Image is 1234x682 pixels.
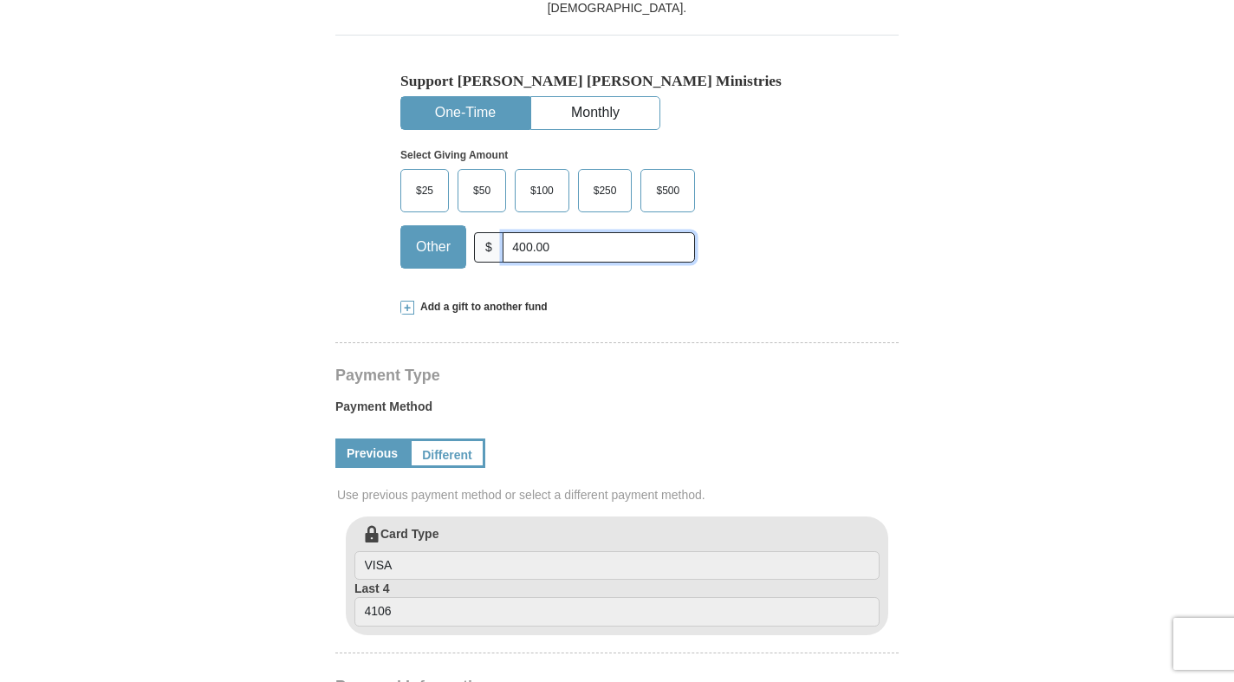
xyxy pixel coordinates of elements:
[354,551,880,581] input: Card Type
[503,232,695,263] input: Other Amount
[335,438,409,468] a: Previous
[401,97,529,129] button: One-Time
[354,580,880,627] label: Last 4
[400,72,834,90] h5: Support [PERSON_NAME] [PERSON_NAME] Ministries
[409,438,485,468] a: Different
[407,234,459,260] span: Other
[522,178,562,204] span: $100
[647,178,688,204] span: $500
[464,178,499,204] span: $50
[354,597,880,627] input: Last 4
[531,97,659,129] button: Monthly
[354,525,880,581] label: Card Type
[474,232,503,263] span: $
[585,178,626,204] span: $250
[407,178,442,204] span: $25
[335,368,899,382] h4: Payment Type
[414,300,548,315] span: Add a gift to another fund
[337,486,900,503] span: Use previous payment method or select a different payment method.
[400,149,508,161] strong: Select Giving Amount
[335,398,899,424] label: Payment Method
